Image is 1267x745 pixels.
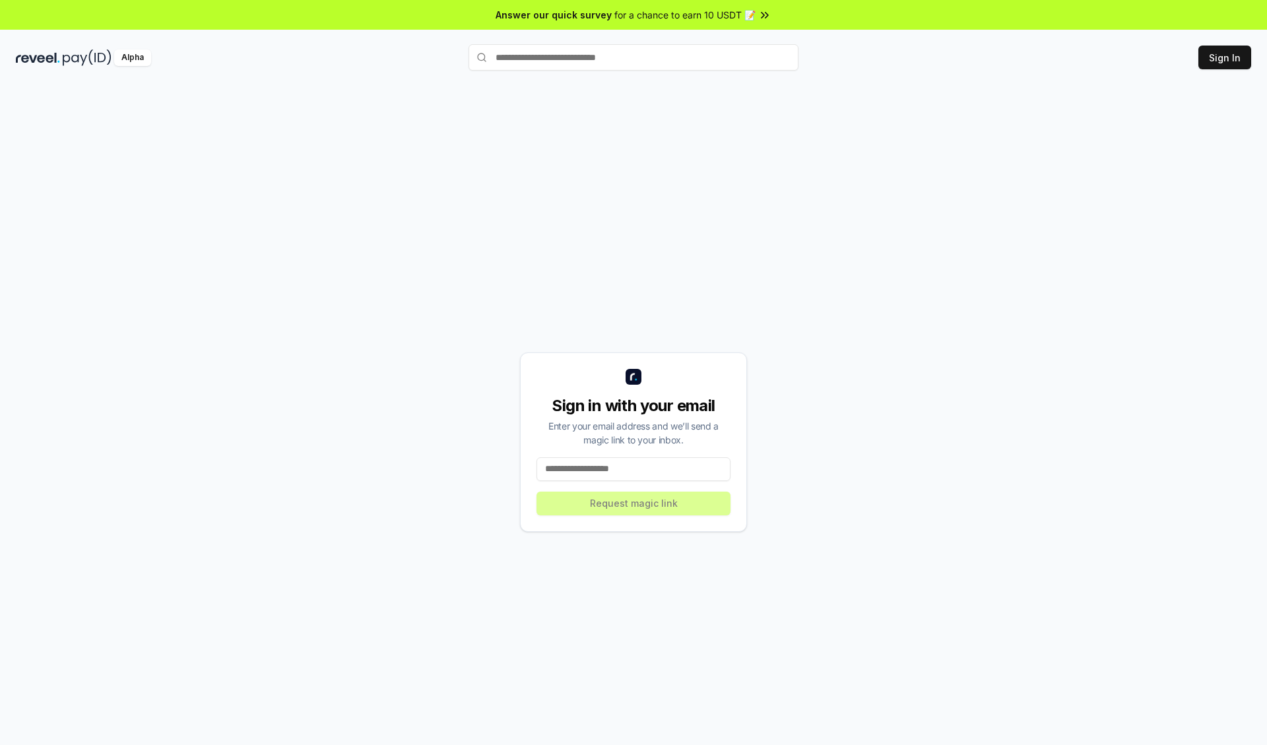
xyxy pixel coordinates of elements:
span: Answer our quick survey [496,8,612,22]
img: logo_small [626,369,641,385]
img: pay_id [63,49,112,66]
img: reveel_dark [16,49,60,66]
div: Enter your email address and we’ll send a magic link to your inbox. [536,419,731,447]
span: for a chance to earn 10 USDT 📝 [614,8,756,22]
button: Sign In [1198,46,1251,69]
div: Sign in with your email [536,395,731,416]
div: Alpha [114,49,151,66]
